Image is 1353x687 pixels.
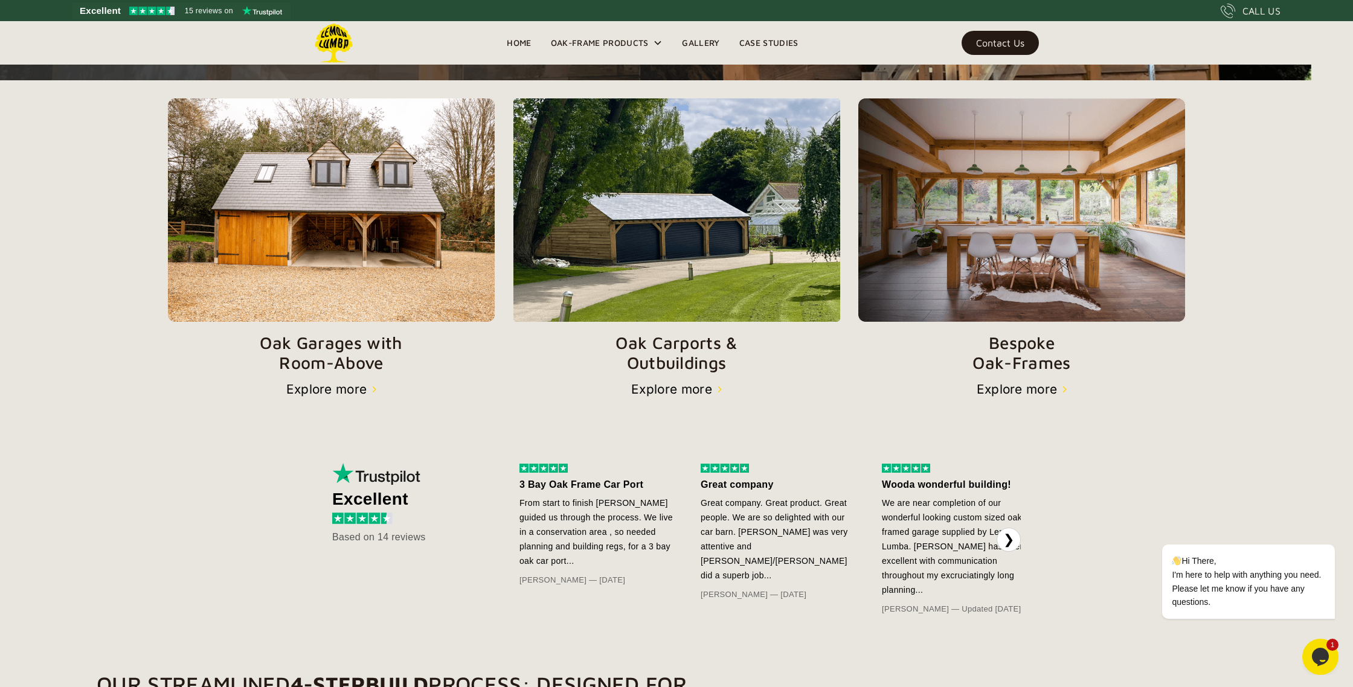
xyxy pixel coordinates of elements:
[286,382,377,397] a: Explore more
[882,478,1039,492] div: Wooda wonderful building!
[286,382,367,397] div: Explore more
[497,34,541,52] a: Home
[551,36,649,50] div: Oak-Frame Products
[701,587,858,602] div: [PERSON_NAME] — [DATE]
[513,98,840,373] a: Oak Carports &Outbuildings
[72,2,291,19] a: See Lemon Lumba reviews on Trustpilot
[701,464,749,473] img: 5 stars
[168,98,495,373] a: Oak Garages withRoom-Above
[541,21,673,65] div: Oak-Frame Products
[1302,639,1341,675] iframe: chat widget
[519,496,676,568] div: From start to finish [PERSON_NAME] guided us through the process. We live in a conservation area ...
[631,382,722,397] a: Explore more
[332,530,483,545] div: Based on 14 reviews
[858,98,1185,373] a: BespokeOak-Frames
[1221,4,1281,18] a: CALL US
[242,6,282,16] img: Trustpilot logo
[519,478,676,492] div: 3 Bay Oak Frame Car Port
[672,34,729,52] a: Gallery
[882,464,930,473] img: 5 stars
[701,496,858,583] div: Great company. Great product. Great people. We are so delighted with our car barn. [PERSON_NAME] ...
[519,464,568,473] img: 5 stars
[332,463,423,485] img: Trustpilot
[976,39,1024,47] div: Contact Us
[977,382,1058,397] div: Explore more
[962,31,1039,55] a: Contact Us
[519,573,676,587] div: [PERSON_NAME] — [DATE]
[168,333,495,373] p: Oak Garages with Room-Above
[882,602,1039,616] div: [PERSON_NAME] — Updated [DATE]
[513,333,840,373] p: Oak Carports & Outbuildings
[1242,4,1281,18] div: CALL US
[185,4,233,18] span: 15 reviews on
[332,513,393,524] img: 4.5 stars
[858,333,1185,373] p: Bespoke Oak-Frames
[1123,436,1341,633] iframe: chat widget
[730,34,808,52] a: Case Studies
[977,382,1067,397] a: Explore more
[701,478,858,492] div: Great company
[80,4,121,18] span: Excellent
[997,528,1021,552] button: ❯
[332,492,483,506] div: Excellent
[882,496,1039,597] div: We are near completion of our wonderful looking custom sized oak framed garage supplied by Lemon ...
[631,382,712,397] div: Explore more
[129,7,175,15] img: Trustpilot 4.5 stars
